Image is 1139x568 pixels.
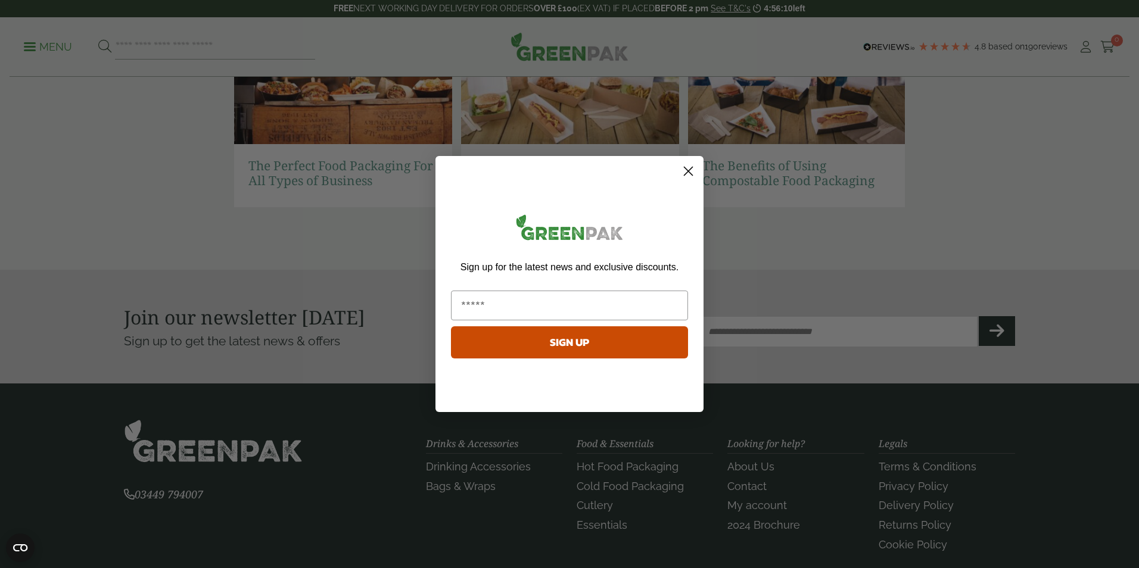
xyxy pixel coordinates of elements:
img: greenpak_logo [451,210,688,249]
input: Email [451,291,688,320]
button: Close dialog [678,161,699,182]
button: Open CMP widget [6,533,35,562]
button: SIGN UP [451,326,688,358]
span: Sign up for the latest news and exclusive discounts. [460,262,679,272]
